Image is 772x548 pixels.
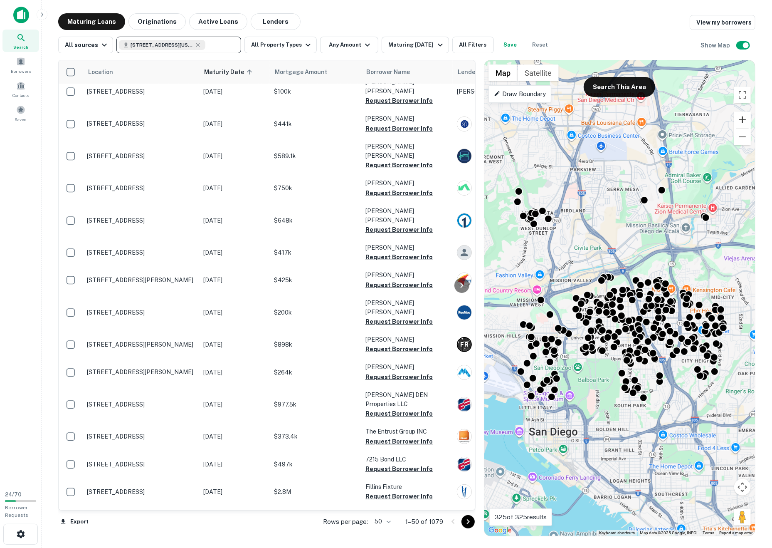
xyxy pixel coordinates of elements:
p: [PERSON_NAME] [365,362,449,372]
img: Google [486,525,514,536]
p: [STREET_ADDRESS] [87,217,195,224]
p: [DATE] [203,400,266,409]
span: Mortgage Amount [275,67,338,77]
p: [STREET_ADDRESS] [87,249,195,256]
button: Go to next page [461,515,475,528]
button: Maturing Loans [58,13,125,30]
button: Request Borrower Info [365,409,433,419]
button: Keyboard shortcuts [599,530,635,536]
a: Borrowers [2,54,39,76]
p: [STREET_ADDRESS][PERSON_NAME] [87,276,195,284]
th: Mortgage Amount [270,60,361,84]
p: $497k [274,460,357,469]
p: [DATE] [203,340,266,349]
button: Export [58,516,91,528]
p: [STREET_ADDRESS] [87,184,195,192]
span: Contacts [12,92,29,99]
p: [PERSON_NAME] [365,179,449,188]
p: 1–50 of 1079 [405,517,443,527]
button: Request Borrower Info [365,252,433,262]
p: [PERSON_NAME] [365,114,449,123]
p: Rows per page: [323,517,368,527]
button: Request Borrower Info [365,372,433,382]
a: View my borrowers [690,15,755,30]
p: $2.8M [274,487,357,496]
th: Maturity Date [199,60,270,84]
p: [STREET_ADDRESS] [87,120,195,127]
button: Originations [128,13,186,30]
p: [STREET_ADDRESS] [87,152,195,160]
th: Borrower Name [361,60,453,84]
p: [DATE] [203,216,266,225]
button: Reset [527,37,554,53]
p: [PERSON_NAME] [365,335,449,344]
button: Show street map [488,64,518,81]
p: [STREET_ADDRESS] [87,309,195,316]
button: Save your search to get updates of matches that match your search criteria. [497,37,524,53]
p: [STREET_ADDRESS] [87,461,195,468]
button: Request Borrower Info [365,96,433,106]
p: 7215 Bond LLC [365,455,449,464]
button: Request Borrower Info [365,188,433,198]
p: $100k [274,87,357,96]
span: Saved [15,116,27,123]
p: The Entrust Group INC [365,427,449,436]
button: All Property Types [244,37,317,53]
p: [STREET_ADDRESS] [87,88,195,95]
p: [DATE] [203,183,266,193]
p: $441k [274,119,357,129]
a: Search [2,30,39,52]
p: $648k [274,216,357,225]
span: 24 / 70 [5,491,22,498]
button: Request Borrower Info [365,124,433,134]
iframe: Chat Widget [730,481,772,521]
div: 0 0 [484,60,755,536]
span: Borrower Requests [5,505,28,518]
a: Terms (opens in new tab) [703,531,714,535]
p: [STREET_ADDRESS] [87,488,195,496]
button: All Filters [452,37,494,53]
p: [PERSON_NAME] DEN Prroperties LLC [365,390,449,409]
p: [PERSON_NAME] [PERSON_NAME] [365,142,449,160]
p: [DATE] [203,248,266,257]
p: $264k [274,368,357,377]
p: Fillins Fixture [365,482,449,491]
button: Request Borrower Info [365,464,433,474]
p: [STREET_ADDRESS][PERSON_NAME] [87,368,195,376]
button: Maturing [DATE] [382,37,449,53]
div: 50 [371,516,392,528]
a: Report a map error [719,531,752,535]
button: Request Borrower Info [365,436,433,446]
p: [DATE] [203,487,266,496]
button: Lenders [251,13,301,30]
p: [PERSON_NAME] [PERSON_NAME] [365,206,449,225]
button: Zoom in [734,112,751,128]
p: [DATE] [203,275,266,285]
p: [DATE] [203,432,266,441]
p: [DATE] [203,87,266,96]
button: Search This Area [584,77,655,97]
p: $750k [274,183,357,193]
p: [PERSON_NAME] [365,243,449,252]
button: Map camera controls [734,479,751,496]
p: [STREET_ADDRESS] [87,433,195,440]
span: Maturity Date [204,67,255,77]
p: [DATE] [203,151,266,161]
div: Maturing [DATE] [388,40,445,50]
h6: Show Map [700,41,731,50]
div: Contacts [2,78,39,100]
button: Zoom out [734,129,751,145]
a: Saved [2,102,39,124]
p: $589.1k [274,151,357,161]
p: [STREET_ADDRESS] [87,401,195,408]
button: Request Borrower Info [365,317,433,327]
img: capitalize-icon.png [13,7,29,23]
p: $200k [274,308,357,317]
p: $898k [274,340,357,349]
span: Borrower Name [366,67,410,77]
button: Request Borrower Info [365,225,433,235]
